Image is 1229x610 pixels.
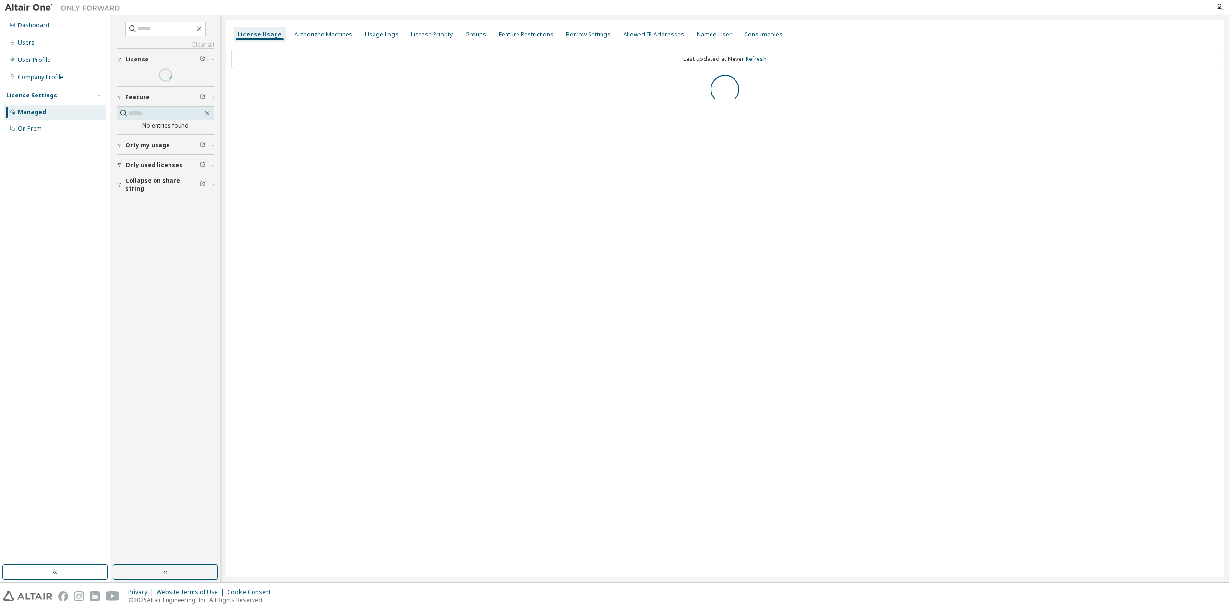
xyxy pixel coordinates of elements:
[125,56,149,63] span: License
[117,135,214,156] button: Only my usage
[18,125,42,132] div: On Prem
[117,87,214,108] button: Feature
[117,49,214,70] button: License
[117,174,214,195] button: Collapse on share string
[3,591,52,601] img: altair_logo.svg
[238,31,282,38] div: License Usage
[18,108,46,116] div: Managed
[117,122,214,130] div: No entries found
[200,142,205,149] span: Clear filter
[200,56,205,63] span: Clear filter
[90,591,100,601] img: linkedin.svg
[117,41,214,48] a: Clear all
[200,181,205,189] span: Clear filter
[128,596,277,604] p: © 2025 Altair Engineering, Inc. All Rights Reserved.
[125,142,170,149] span: Only my usage
[499,31,554,38] div: Feature Restrictions
[18,39,35,47] div: Users
[365,31,398,38] div: Usage Logs
[566,31,611,38] div: Borrow Settings
[128,588,157,596] div: Privacy
[623,31,684,38] div: Allowed IP Addresses
[465,31,486,38] div: Groups
[200,161,205,169] span: Clear filter
[697,31,732,38] div: Named User
[18,73,63,81] div: Company Profile
[5,3,125,12] img: Altair One
[744,31,783,38] div: Consumables
[294,31,352,38] div: Authorized Machines
[231,49,1218,69] div: Last updated at: Never
[74,591,84,601] img: instagram.svg
[58,591,68,601] img: facebook.svg
[227,588,277,596] div: Cookie Consent
[6,92,57,99] div: License Settings
[18,22,49,29] div: Dashboard
[200,94,205,101] span: Clear filter
[18,56,50,64] div: User Profile
[411,31,453,38] div: License Priority
[117,155,214,176] button: Only used licenses
[746,55,767,63] a: Refresh
[157,588,227,596] div: Website Terms of Use
[125,94,150,101] span: Feature
[125,177,200,192] span: Collapse on share string
[106,591,120,601] img: youtube.svg
[125,161,182,169] span: Only used licenses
